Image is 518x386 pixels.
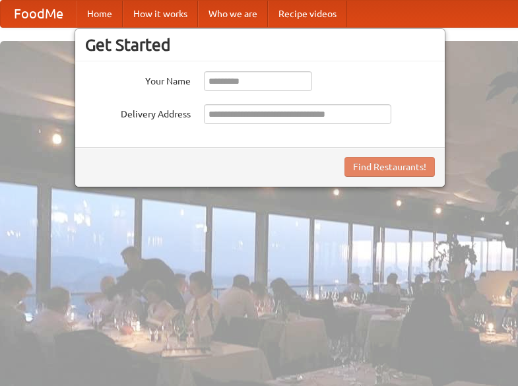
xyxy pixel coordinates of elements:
[85,71,191,88] label: Your Name
[198,1,268,27] a: Who we are
[1,1,77,27] a: FoodMe
[123,1,198,27] a: How it works
[344,157,435,177] button: Find Restaurants!
[268,1,347,27] a: Recipe videos
[85,35,435,55] h3: Get Started
[85,104,191,121] label: Delivery Address
[77,1,123,27] a: Home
